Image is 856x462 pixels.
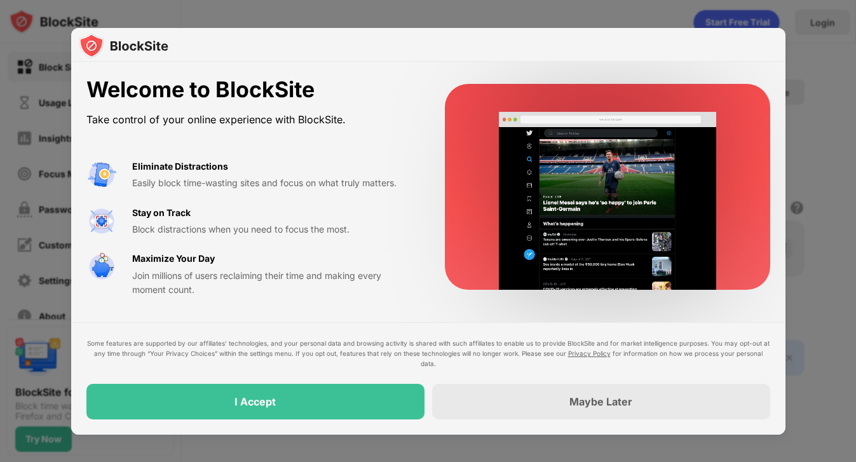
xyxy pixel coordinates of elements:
div: Easily block time-wasting sites and focus on what truly matters. [132,176,414,190]
div: Stay on Track [132,206,191,220]
div: I Accept [234,395,276,408]
div: Block distractions when you need to focus the most. [132,222,414,236]
div: Some features are supported by our affiliates’ technologies, and your personal data and browsing ... [86,338,770,369]
a: Privacy Policy [568,350,611,357]
div: Maybe Later [569,395,632,408]
img: value-avoid-distractions.svg [86,160,117,190]
img: value-safe-time.svg [86,252,117,282]
div: Maximize Your Day [132,252,215,266]
div: Take control of your online experience with BlockSite. [86,111,414,129]
img: logo-blocksite.svg [79,33,168,58]
img: value-focus.svg [86,206,117,236]
div: Join millions of users reclaiming their time and making every moment count. [132,269,414,297]
div: Welcome to BlockSite [86,77,414,103]
div: Eliminate Distractions [132,160,228,173]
